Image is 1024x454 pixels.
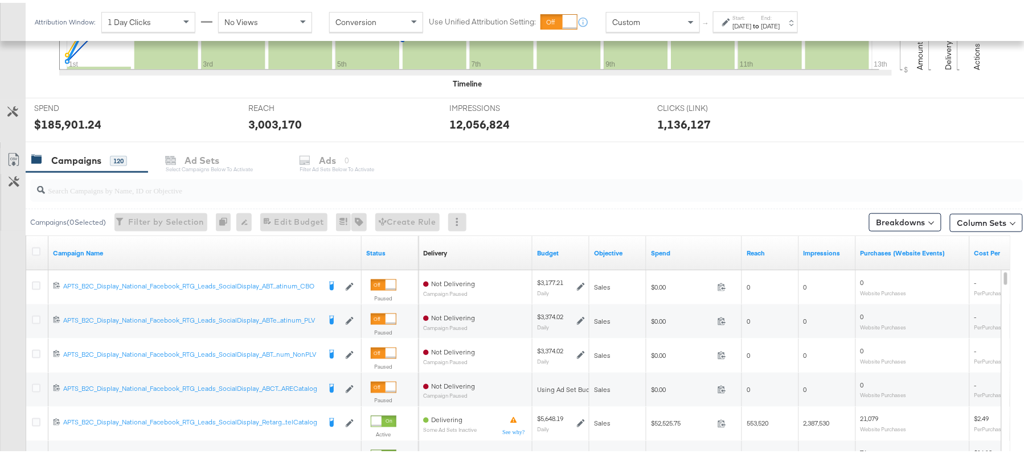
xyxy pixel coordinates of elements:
span: 21,079 [861,412,879,420]
span: 553,520 [747,416,768,425]
sub: Per Purchase [974,321,1005,328]
input: Search Campaigns by Name, ID or Objective [45,172,932,194]
span: Not Delivering [431,276,475,285]
div: 0 [216,211,236,229]
div: 120 [110,153,127,163]
div: $3,374.02 [537,309,563,319]
text: Delivery [944,38,954,67]
span: - [974,309,977,318]
a: APTS_B2C_Display_National_Facebook_RTG_Leads_SocialDisplay_Retarg...telCatalog [63,415,320,427]
span: - [974,378,977,386]
text: Actions [972,40,982,67]
span: 0 [804,348,807,357]
span: $2.49 [974,412,989,420]
span: 0 [747,382,750,391]
button: Breakdowns [869,211,941,229]
sub: Per Purchase [974,389,1005,396]
a: The number of people your ad was served to. [747,246,794,255]
a: Reflects the ability of your Ad Campaign to achieve delivery based on ad states, schedule and bud... [423,246,447,255]
span: 0 [861,309,864,318]
span: Not Delivering [431,345,475,353]
label: Active [371,428,396,436]
label: Paused [371,292,396,299]
sub: Daily [537,321,549,328]
div: APTS_B2C_Display_National_Facebook_RTG_Leads_SocialDisplay_Retarg...telCatalog [63,415,320,424]
span: Custom [612,14,640,24]
span: SPEND [34,100,120,111]
div: 12,056,824 [449,113,510,130]
div: Using Ad Set Budget [537,382,600,391]
span: - [974,275,977,284]
label: End: [761,11,780,19]
span: 0 [747,280,750,288]
div: APTS_B2C_Display_National_Facebook_RTG_Leads_SocialDisplay_ABTe...atinum_PLV [63,313,320,322]
sub: Website Purchases [861,389,907,396]
div: $3,374.02 [537,344,563,353]
a: APTS_B2C_Display_National_Facebook_RTG_Leads_SocialDisplay_ABTe...atinum_PLV [63,313,320,324]
span: REACH [249,100,334,111]
span: $0.00 [651,314,713,323]
a: The number of times a purchase was made tracked by your Custom Audience pixel on your website aft... [861,246,965,255]
sub: Campaign Paused [423,390,475,397]
span: CLICKS (LINK) [657,100,743,111]
span: Delivering [431,413,462,422]
div: Attribution Window: [34,15,96,23]
a: APTS_B2C_Display_National_Facebook_RTG_Leads_SocialDisplay_ABCT...ARECatalog [63,381,320,393]
span: 0 [747,314,750,323]
span: Sales [594,416,611,425]
span: IMPRESSIONS [449,100,535,111]
span: Not Delivering [431,311,475,319]
a: The maximum amount you're willing to spend on your ads, on average each day or over the lifetime ... [537,246,585,255]
a: Shows the current state of your Ad Campaign. [366,246,414,255]
sub: Campaign Paused [423,356,475,362]
strong: to [752,19,761,27]
sub: Per Purchase [974,423,1005,430]
span: Sales [594,348,611,357]
label: Paused [371,360,396,368]
div: Timeline [453,76,482,86]
div: 1,136,127 [657,113,711,130]
sub: Daily [537,423,549,430]
span: Sales [594,280,611,288]
div: APTS_B2C_Display_National_Facebook_RTG_Leads_SocialDisplay_ABT...num_NonPLV [63,347,320,356]
span: 0 [861,378,864,386]
div: $3,177.21 [537,275,563,284]
sub: Some Ad Sets Inactive [423,424,477,431]
span: 0 [747,348,750,357]
div: $5,648.19 [537,412,563,421]
span: 2,387,530 [804,416,830,425]
div: Campaigns [51,151,101,164]
div: APTS_B2C_Display_National_Facebook_RTG_Leads_SocialDisplay_ABCT...ARECatalog [63,381,320,390]
sub: Website Purchases [861,321,907,328]
label: Paused [371,394,396,402]
sub: Website Purchases [861,355,907,362]
button: Column Sets [950,211,1023,229]
a: Your campaign's objective. [594,246,642,255]
sub: Website Purchases [861,423,907,430]
span: 0 [861,344,864,352]
span: $52,525.75 [651,416,713,425]
span: 0 [804,382,807,391]
span: 1 Day Clicks [108,14,151,24]
div: [DATE] [733,19,752,28]
span: Conversion [335,14,376,24]
span: ↑ [701,19,712,23]
span: $0.00 [651,382,713,391]
a: Your campaign name. [53,246,357,255]
div: [DATE] [761,19,780,28]
span: 0 [804,314,807,323]
span: $0.00 [651,348,713,357]
div: Delivery [423,246,447,255]
span: Not Delivering [431,379,475,387]
text: Amount (USD) [915,17,925,67]
sub: Website Purchases [861,287,907,294]
a: The number of times your ad was served. On mobile apps an ad is counted as served the first time ... [804,246,851,255]
sub: Per Purchase [974,287,1005,294]
span: Sales [594,382,611,391]
sub: Daily [537,355,549,362]
div: $185,901.24 [34,113,101,130]
label: Use Unified Attribution Setting: [429,14,536,24]
label: Start: [733,11,752,19]
a: APTS_B2C_Display_National_Facebook_RTG_Leads_SocialDisplay_ABT...num_NonPLV [63,347,320,358]
div: 3,003,170 [249,113,302,130]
